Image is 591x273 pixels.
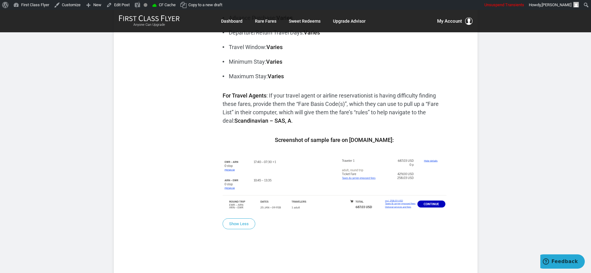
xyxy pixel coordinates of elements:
strong: Scandinavian – SAS, A [234,117,291,124]
span: Unsuspend Transients [484,2,524,7]
span: My Account [437,17,462,25]
li: Travel Window: [223,43,446,51]
a: Upgrade Advisor [333,16,366,27]
iframe: Opens a widget where you can find more information [540,254,585,270]
li: Minimum Stay: [223,57,446,66]
span: [PERSON_NAME] [542,2,571,7]
strong: Varies [304,29,320,36]
strong: For Travel Agents [223,92,266,99]
img: First Class Flyer [119,15,180,21]
button: My Account [437,17,473,25]
strong: Varies [266,44,283,50]
li: Maximum Stay: [223,72,446,80]
strong: Varies [266,58,282,65]
button: Show Less [223,218,255,229]
a: Dashboard [221,16,242,27]
strong: Screenshot of sample fare on [DOMAIN_NAME]: [275,137,394,143]
a: Sweet Redeems [289,16,321,27]
a: First Class FlyerAnyone Can Upgrade [119,15,180,27]
p: : If your travel agent or airline reservationist is having difficulty finding these fares, provid... [223,91,446,125]
strong: Varies [268,73,284,80]
li: Departure/Return Travel Days: [223,28,446,37]
small: Anyone Can Upgrade [119,23,180,27]
a: Rare Fares [255,16,276,27]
